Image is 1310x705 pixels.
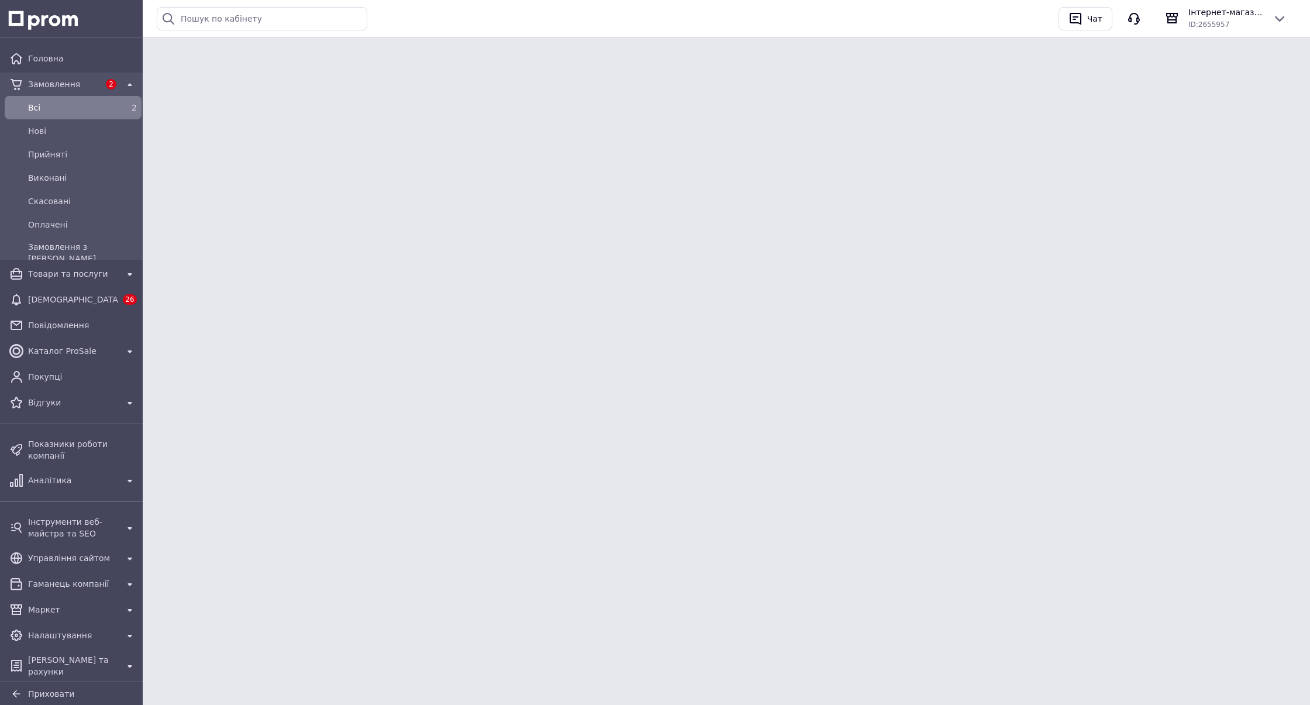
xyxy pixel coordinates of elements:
span: Налаштування [28,630,118,641]
span: Покупці [28,371,137,383]
span: [PERSON_NAME] та рахунки [28,654,118,678]
span: Інструменти веб-майстра та SEO [28,516,118,539]
span: Показники роботи компанії [28,438,137,462]
span: Повідомлення [28,319,137,331]
span: ID: 2655957 [1188,20,1229,29]
span: 2 [106,79,116,90]
span: Маркет [28,604,118,615]
span: Оплачені [28,219,137,231]
span: Виконані [28,172,137,184]
span: Скасовані [28,195,137,207]
span: 26 [123,294,136,305]
span: Аналітика [28,474,118,486]
input: Пошук по кабінету [157,7,367,30]
span: Прийняті [28,149,137,160]
span: Інтернет-магазин "High-Top Store" [1188,6,1263,18]
span: Каталог ProSale [28,345,118,357]
span: Всi [28,102,113,114]
div: Чат [1085,10,1105,27]
span: Замовлення з [PERSON_NAME] [28,241,137,264]
button: Чат [1059,7,1112,30]
span: Головна [28,53,137,64]
span: Замовлення [28,78,99,90]
span: Приховати [28,689,74,699]
span: [DEMOGRAPHIC_DATA] [28,294,118,305]
span: Товари та послуги [28,268,118,280]
span: Нові [28,125,137,137]
span: Відгуки [28,397,118,408]
span: 2 [132,103,137,112]
span: Гаманець компанії [28,578,118,590]
span: Управління сайтом [28,552,118,564]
